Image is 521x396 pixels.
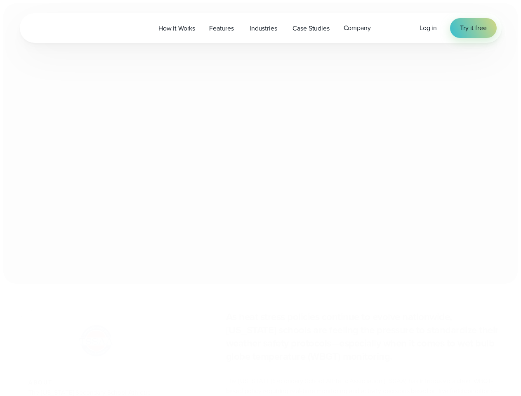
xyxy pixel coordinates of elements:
[292,24,329,33] span: Case Studies
[151,20,202,37] a: How it Works
[158,24,195,33] span: How it Works
[460,23,486,33] span: Try it free
[250,24,277,33] span: Industries
[209,24,234,33] span: Features
[285,20,336,37] a: Case Studies
[450,18,496,38] a: Try it free
[344,23,371,33] span: Company
[420,23,437,33] a: Log in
